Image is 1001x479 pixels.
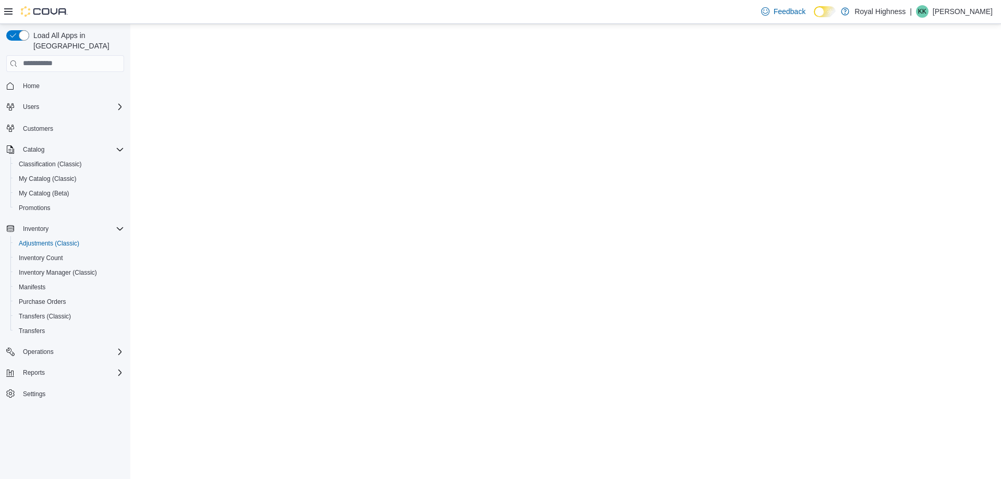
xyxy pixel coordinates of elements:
[10,171,128,186] button: My Catalog (Classic)
[15,173,124,185] span: My Catalog (Classic)
[21,6,68,17] img: Cova
[916,5,929,18] div: Kiyah King
[15,187,74,200] a: My Catalog (Beta)
[19,239,79,248] span: Adjustments (Classic)
[23,348,54,356] span: Operations
[10,324,128,338] button: Transfers
[2,100,128,114] button: Users
[15,158,86,170] a: Classification (Classic)
[29,30,124,51] span: Load All Apps in [GEOGRAPHIC_DATA]
[19,79,124,92] span: Home
[23,103,39,111] span: Users
[15,252,124,264] span: Inventory Count
[2,120,128,136] button: Customers
[19,143,48,156] button: Catalog
[19,346,124,358] span: Operations
[15,325,49,337] a: Transfers
[774,6,805,17] span: Feedback
[2,365,128,380] button: Reports
[15,296,124,308] span: Purchase Orders
[19,268,97,277] span: Inventory Manager (Classic)
[15,173,81,185] a: My Catalog (Classic)
[15,266,124,279] span: Inventory Manager (Classic)
[19,388,50,400] a: Settings
[19,122,57,135] a: Customers
[10,265,128,280] button: Inventory Manager (Classic)
[15,202,124,214] span: Promotions
[15,237,124,250] span: Adjustments (Classic)
[2,142,128,157] button: Catalog
[19,223,124,235] span: Inventory
[15,310,124,323] span: Transfers (Classic)
[19,312,71,321] span: Transfers (Classic)
[23,145,44,154] span: Catalog
[23,225,48,233] span: Inventory
[933,5,993,18] p: [PERSON_NAME]
[15,252,67,264] a: Inventory Count
[10,280,128,294] button: Manifests
[19,101,124,113] span: Users
[15,325,124,337] span: Transfers
[918,5,926,18] span: KK
[23,369,45,377] span: Reports
[10,186,128,201] button: My Catalog (Beta)
[19,387,124,400] span: Settings
[19,327,45,335] span: Transfers
[15,237,83,250] a: Adjustments (Classic)
[10,201,128,215] button: Promotions
[23,390,45,398] span: Settings
[10,236,128,251] button: Adjustments (Classic)
[19,366,49,379] button: Reports
[19,80,44,92] a: Home
[15,281,50,293] a: Manifests
[15,158,124,170] span: Classification (Classic)
[19,346,58,358] button: Operations
[19,160,82,168] span: Classification (Classic)
[814,6,836,17] input: Dark Mode
[15,187,124,200] span: My Catalog (Beta)
[19,101,43,113] button: Users
[19,254,63,262] span: Inventory Count
[10,309,128,324] button: Transfers (Classic)
[19,204,51,212] span: Promotions
[19,298,66,306] span: Purchase Orders
[10,251,128,265] button: Inventory Count
[2,386,128,401] button: Settings
[854,5,906,18] p: Royal Highness
[19,223,53,235] button: Inventory
[15,281,124,293] span: Manifests
[15,202,55,214] a: Promotions
[15,266,101,279] a: Inventory Manager (Classic)
[19,175,77,183] span: My Catalog (Classic)
[19,366,124,379] span: Reports
[19,143,124,156] span: Catalog
[19,189,69,198] span: My Catalog (Beta)
[2,78,128,93] button: Home
[6,74,124,428] nav: Complex example
[19,121,124,134] span: Customers
[19,283,45,291] span: Manifests
[2,345,128,359] button: Operations
[10,294,128,309] button: Purchase Orders
[757,1,810,22] a: Feedback
[23,125,53,133] span: Customers
[910,5,912,18] p: |
[23,82,40,90] span: Home
[10,157,128,171] button: Classification (Classic)
[15,310,75,323] a: Transfers (Classic)
[15,296,70,308] a: Purchase Orders
[2,222,128,236] button: Inventory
